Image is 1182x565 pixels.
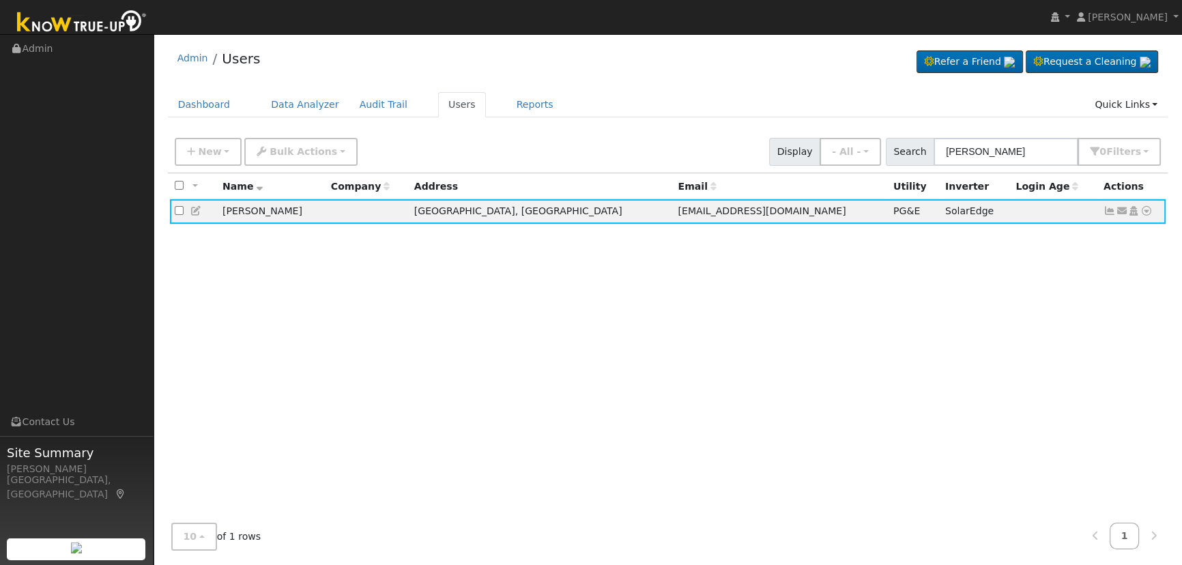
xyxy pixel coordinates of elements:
[769,138,820,166] span: Display
[1135,146,1140,157] span: s
[261,92,349,117] a: Data Analyzer
[409,199,674,224] td: [GEOGRAPHIC_DATA], [GEOGRAPHIC_DATA]
[820,138,881,166] button: - All -
[1104,205,1116,216] a: Show Graph
[244,138,357,166] button: Bulk Actions
[1140,204,1153,218] a: Other actions
[1106,146,1141,157] span: Filter
[1088,12,1168,23] span: [PERSON_NAME]
[1015,181,1078,192] span: Days since last login
[7,473,146,502] div: [GEOGRAPHIC_DATA], [GEOGRAPHIC_DATA]
[71,542,82,553] img: retrieve
[349,92,418,117] a: Audit Trail
[177,53,208,63] a: Admin
[934,138,1078,166] input: Search
[1078,138,1161,166] button: 0Filters
[945,179,1006,194] div: Inverter
[1026,50,1158,74] a: Request a Cleaning
[438,92,486,117] a: Users
[1104,179,1161,194] div: Actions
[678,181,716,192] span: Email
[945,205,994,216] span: SolarEdge
[893,179,936,194] div: Utility
[1127,205,1140,216] a: Login As
[678,205,846,216] span: [EMAIL_ADDRESS][DOMAIN_NAME]
[1110,523,1140,549] a: 1
[171,523,217,551] button: 10
[1084,92,1168,117] a: Quick Links
[10,8,154,38] img: Know True-Up
[218,199,326,224] td: [PERSON_NAME]
[190,205,203,216] a: Edit User
[7,444,146,462] span: Site Summary
[184,531,197,542] span: 10
[414,179,669,194] div: Address
[917,50,1023,74] a: Refer a Friend
[7,462,146,476] div: [PERSON_NAME]
[1140,57,1151,68] img: retrieve
[270,146,337,157] span: Bulk Actions
[115,489,127,499] a: Map
[331,181,390,192] span: Company name
[168,92,241,117] a: Dashboard
[506,92,564,117] a: Reports
[222,181,263,192] span: Name
[198,146,221,157] span: New
[222,50,260,67] a: Users
[171,523,261,551] span: of 1 rows
[886,138,934,166] span: Search
[893,205,920,216] span: PG&E
[175,138,242,166] button: New
[1004,57,1015,68] img: retrieve
[1116,204,1128,218] a: johnandanna6812@gmail.com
